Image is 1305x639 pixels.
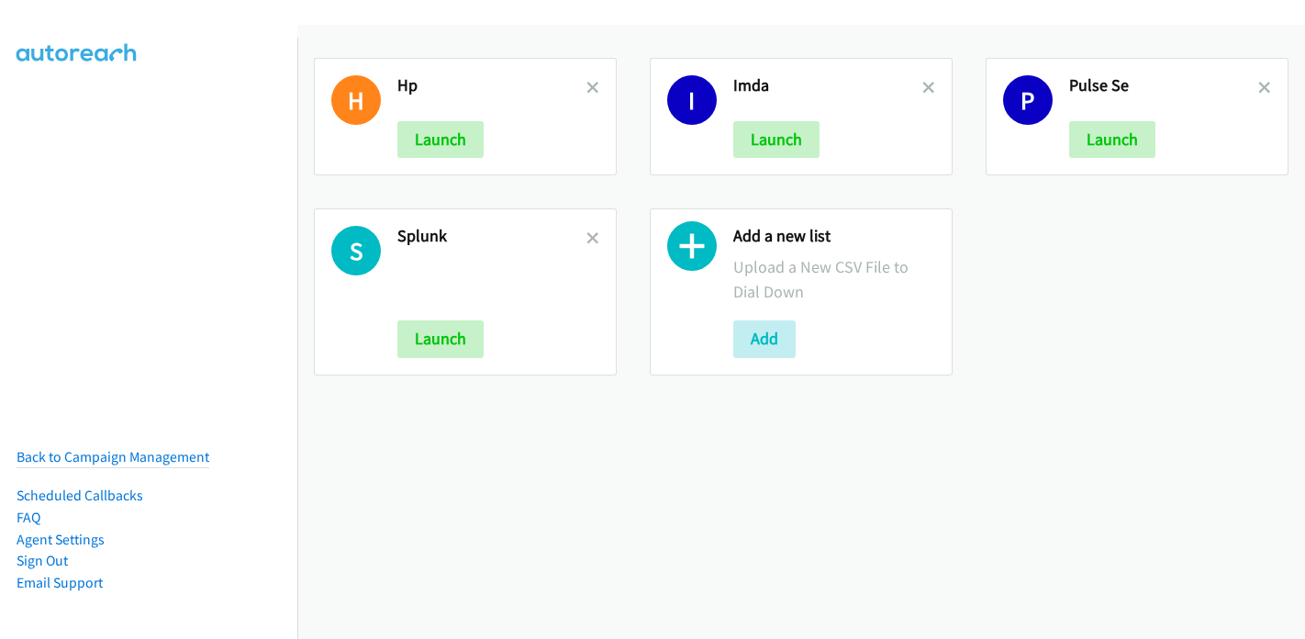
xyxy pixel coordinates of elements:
h1: H [331,75,381,125]
a: Email Support [17,574,103,591]
a: Back to Campaign Management [17,448,209,465]
a: FAQ [17,509,40,526]
a: Agent Settings [17,531,105,548]
a: Scheduled Callbacks [17,487,143,504]
p: Upload a New CSV File to Dial Down [733,254,935,304]
button: Launch [397,320,484,357]
button: Add [733,320,796,357]
button: Launch [397,121,484,158]
h2: Pulse Se [1069,75,1258,96]
button: Launch [1069,121,1155,158]
h2: Imda [733,75,922,96]
button: Launch [733,121,820,158]
a: Sign Out [17,552,68,569]
h1: P [1003,75,1053,125]
h2: Hp [397,75,586,96]
h2: Splunk [397,226,586,247]
h1: S [331,226,381,275]
h2: Add a new list [733,226,935,247]
h1: I [667,75,717,125]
